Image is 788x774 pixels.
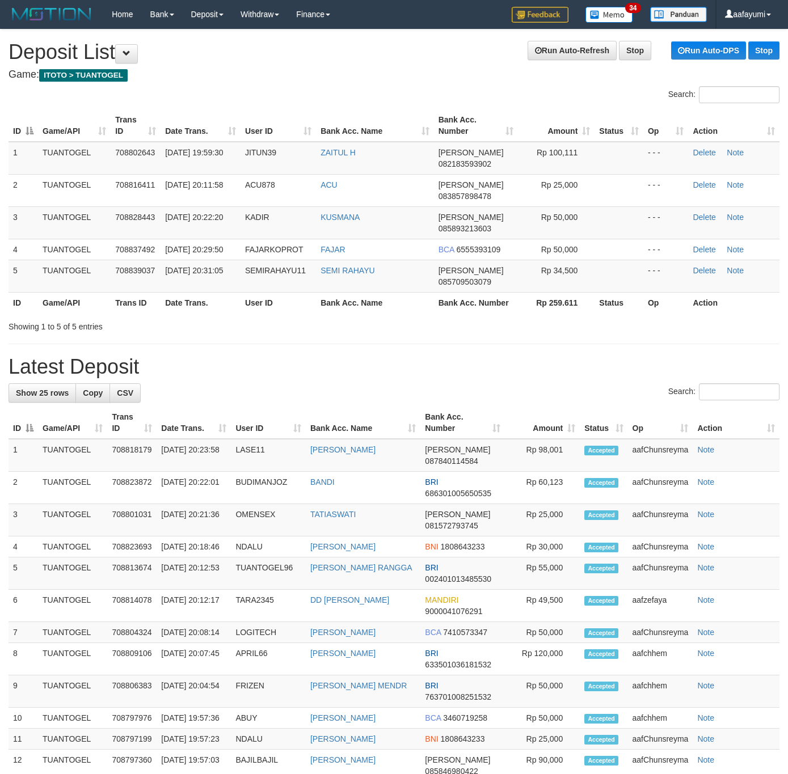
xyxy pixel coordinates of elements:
a: FAJAR [321,245,345,254]
td: - - - [643,260,688,292]
td: TUANTOGEL [38,206,111,239]
a: DD [PERSON_NAME] [310,595,389,604]
td: - - - [643,174,688,206]
td: 5 [9,557,38,590]
td: 5 [9,260,38,292]
th: Action: activate to sort column ascending [688,109,779,142]
th: Trans ID: activate to sort column ascending [107,407,157,439]
span: [PERSON_NAME] [439,148,504,157]
td: TUANTOGEL96 [231,557,306,590]
a: TATIASWATI [310,510,356,519]
a: Note [727,266,744,275]
span: BNI [425,542,438,551]
span: Accepted [584,714,618,724]
img: Button%20Memo.svg [585,7,633,23]
a: Delete [693,180,715,189]
th: Amount: activate to sort column ascending [505,407,580,439]
td: TUANTOGEL [38,260,111,292]
td: TUANTOGEL [38,536,107,557]
th: Trans ID: activate to sort column ascending [111,109,161,142]
span: Show 25 rows [16,388,69,397]
span: SEMIRAHAYU11 [245,266,306,275]
span: [DATE] 20:29:50 [165,245,223,254]
span: BRI [425,649,438,658]
span: Copy 7410573347 to clipboard [443,628,487,637]
span: Copy 081572793745 to clipboard [425,521,478,530]
a: Delete [693,266,715,275]
span: Copy 686301005650535 to clipboard [425,489,491,498]
td: [DATE] 20:12:53 [157,557,231,590]
span: Copy 082183593902 to clipboard [439,159,491,168]
h1: Deposit List [9,41,779,64]
th: Status: activate to sort column ascending [580,407,627,439]
td: aafChunsreyma [628,504,693,536]
span: [DATE] 19:59:30 [165,148,223,157]
span: Copy 763701008251532 to clipboard [425,692,491,701]
td: aafchhem [628,708,693,729]
a: Note [697,510,714,519]
a: Note [697,628,714,637]
span: MANDIRI [425,595,458,604]
td: 708813674 [107,557,157,590]
input: Search: [699,383,779,400]
span: Copy 087840114584 to clipboard [425,456,478,466]
span: Accepted [584,596,618,606]
td: TUANTOGEL [38,472,107,504]
span: BRI [425,563,438,572]
span: Accepted [584,682,618,691]
label: Search: [668,383,779,400]
th: Status [595,292,643,313]
span: KADIR [245,213,269,222]
a: Show 25 rows [9,383,76,403]
td: 708809106 [107,643,157,675]
td: Rp 25,000 [505,504,580,536]
img: MOTION_logo.png [9,6,95,23]
span: Accepted [584,446,618,455]
th: User ID: activate to sort column ascending [241,109,316,142]
span: Rp 25,000 [541,180,578,189]
td: 3 [9,206,38,239]
a: Note [697,445,714,454]
span: Copy 1808643233 to clipboard [441,734,485,743]
td: TUANTOGEL [38,590,107,622]
td: 9 [9,675,38,708]
a: CSV [109,383,141,403]
td: aafChunsreyma [628,472,693,504]
span: Rp 50,000 [541,245,578,254]
td: 708814078 [107,590,157,622]
td: Rp 60,123 [505,472,580,504]
a: Note [697,755,714,764]
a: Note [697,734,714,743]
th: Bank Acc. Number [434,292,519,313]
a: Note [697,649,714,658]
a: Stop [748,41,779,60]
td: 3 [9,504,38,536]
td: - - - [643,142,688,175]
span: BRI [425,477,438,487]
span: [DATE] 20:31:05 [165,266,223,275]
td: aafchhem [628,643,693,675]
img: Feedback.jpg [512,7,568,23]
span: [PERSON_NAME] [425,445,490,454]
td: TUANTOGEL [38,174,111,206]
th: Bank Acc. Name: activate to sort column ascending [306,407,420,439]
a: Delete [693,213,715,222]
th: ID [9,292,38,313]
td: aafChunsreyma [628,557,693,590]
td: ABUY [231,708,306,729]
span: Rp 100,111 [537,148,578,157]
a: Run Auto-Refresh [528,41,617,60]
td: aafChunsreyma [628,729,693,750]
td: 708823693 [107,536,157,557]
a: BANDI [310,477,335,487]
a: [PERSON_NAME] [310,542,376,551]
span: [PERSON_NAME] [439,213,504,222]
td: TARA2345 [231,590,306,622]
td: BUDIMANJOZ [231,472,306,504]
span: Copy 3460719258 to clipboard [443,713,487,722]
td: NDALU [231,536,306,557]
span: ITOTO > TUANTOGEL [39,69,128,82]
th: Bank Acc. Name [316,292,433,313]
span: Accepted [584,735,618,745]
a: Note [727,245,744,254]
